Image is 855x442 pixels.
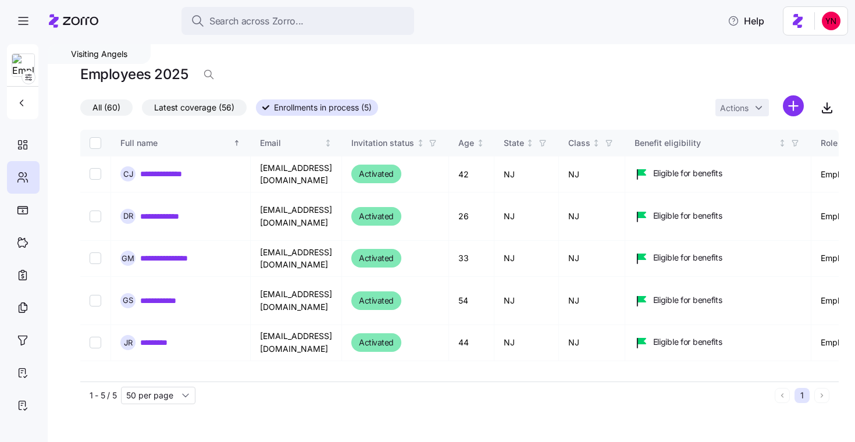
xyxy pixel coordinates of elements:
div: Not sorted [416,139,425,147]
span: Search across Zorro... [209,14,304,28]
button: Actions [715,99,769,116]
th: Invitation statusNot sorted [342,130,449,156]
span: Activated [359,167,394,181]
div: Class [568,137,590,149]
span: Activated [359,209,394,223]
td: [EMAIL_ADDRESS][DOMAIN_NAME] [251,193,342,241]
td: [EMAIL_ADDRESS][DOMAIN_NAME] [251,325,342,361]
td: [EMAIL_ADDRESS][DOMAIN_NAME] [251,241,342,277]
td: NJ [494,156,559,193]
button: Help [718,9,774,33]
div: Age [458,137,474,149]
div: Not sorted [476,139,484,147]
input: Select record 2 [90,211,101,222]
td: 44 [449,325,494,361]
span: Activated [359,251,394,265]
img: 113f96d2b49c10db4a30150f42351c8a [822,12,840,30]
span: C J [123,170,133,178]
td: NJ [559,325,625,361]
span: Eligible for benefits [653,167,722,179]
td: NJ [559,156,625,193]
input: Select record 5 [90,337,101,348]
div: Role [821,137,838,149]
input: Select all records [90,137,101,149]
img: Employer logo [12,54,34,77]
th: Full nameSorted ascending [111,130,251,156]
h1: Employees 2025 [80,65,188,83]
td: NJ [559,193,625,241]
div: Benefit eligibility [635,137,776,149]
span: Actions [720,104,749,112]
div: Visiting Angels [48,44,151,64]
th: ClassNot sorted [559,130,625,156]
div: Not sorted [324,139,332,147]
th: AgeNot sorted [449,130,494,156]
span: Eligible for benefits [653,252,722,263]
span: Eligible for benefits [653,336,722,348]
div: Full name [120,137,231,149]
div: Not sorted [526,139,534,147]
td: NJ [559,277,625,325]
td: NJ [494,325,559,361]
div: Sorted ascending [233,139,241,147]
span: All (60) [92,100,120,115]
span: Eligible for benefits [653,294,722,306]
td: NJ [494,193,559,241]
td: NJ [559,241,625,277]
span: Activated [359,336,394,350]
td: 42 [449,156,494,193]
span: Enrollments in process (5) [274,100,372,115]
td: 54 [449,277,494,325]
td: NJ [494,277,559,325]
span: Latest coverage (56) [154,100,234,115]
span: D R [123,212,133,220]
span: J R [124,339,133,347]
th: Benefit eligibilityNot sorted [625,130,811,156]
th: StateNot sorted [494,130,559,156]
div: Not sorted [592,139,600,147]
th: EmailNot sorted [251,130,342,156]
td: NJ [494,241,559,277]
button: Previous page [775,388,790,403]
td: [EMAIL_ADDRESS][DOMAIN_NAME] [251,277,342,325]
button: Search across Zorro... [181,7,414,35]
div: Email [260,137,322,149]
span: G S [123,297,133,304]
td: 26 [449,193,494,241]
span: Eligible for benefits [653,210,722,222]
svg: add icon [783,95,804,116]
button: 1 [795,388,810,403]
div: State [504,137,524,149]
div: Not sorted [778,139,786,147]
span: Activated [359,294,394,308]
button: Next page [814,388,829,403]
input: Select record 4 [90,295,101,306]
span: G M [122,255,134,262]
td: [EMAIL_ADDRESS][DOMAIN_NAME] [251,156,342,193]
span: Help [728,14,764,28]
div: Invitation status [351,137,414,149]
input: Select record 3 [90,252,101,264]
td: 33 [449,241,494,277]
span: 1 - 5 / 5 [90,390,116,401]
input: Select record 1 [90,168,101,180]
